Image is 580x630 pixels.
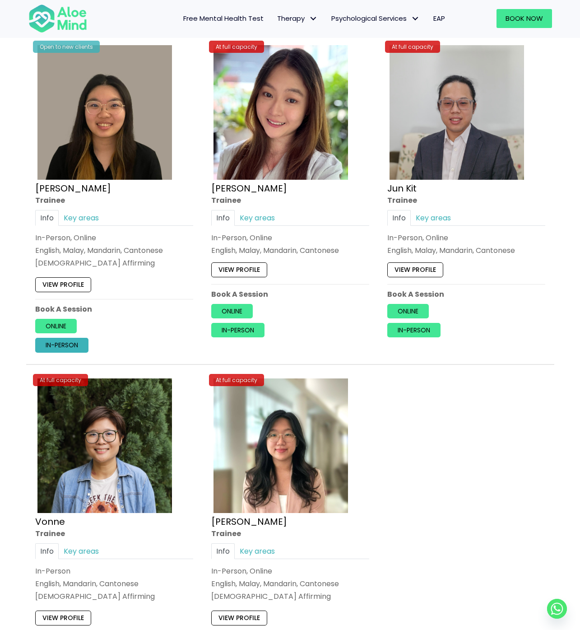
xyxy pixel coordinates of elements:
[37,45,172,180] img: Profile – Xin Yi
[387,182,417,195] a: Jun Kit
[277,14,318,23] span: Therapy
[211,579,369,589] p: English, Malay, Mandarin, Cantonese
[506,14,543,23] span: Book Now
[35,245,193,256] p: English, Malay, Mandarin, Cantonese
[35,611,91,625] a: View profile
[33,374,88,386] div: At full capacity
[211,566,369,576] div: In-Person, Online
[33,41,100,53] div: Open to new clients
[411,210,456,226] a: Key areas
[59,543,104,559] a: Key areas
[209,374,264,386] div: At full capacity
[387,304,429,318] a: Online
[35,210,59,226] a: Info
[211,210,235,226] a: Info
[35,278,91,292] a: View profile
[35,195,193,205] div: Trainee
[496,9,552,28] a: Book Now
[35,543,59,559] a: Info
[235,543,280,559] a: Key areas
[59,210,104,226] a: Key areas
[211,591,369,602] div: [DEMOGRAPHIC_DATA] Affirming
[387,233,545,243] div: In-Person, Online
[35,304,193,314] p: Book A Session
[427,9,452,28] a: EAP
[35,528,193,538] div: Trainee
[35,258,193,269] div: [DEMOGRAPHIC_DATA] Affirming
[183,14,264,23] span: Free Mental Health Test
[213,45,348,180] img: hoong yee trainee
[331,14,420,23] span: Psychological Services
[211,515,287,527] a: [PERSON_NAME]
[35,566,193,576] div: In-Person
[209,41,264,53] div: At full capacity
[211,289,369,299] p: Book A Session
[99,9,452,28] nav: Menu
[35,319,77,333] a: Online
[211,543,235,559] a: Info
[213,378,348,513] img: Zi Xuan Trainee Aloe Mind
[387,195,545,205] div: Trainee
[387,245,545,256] p: English, Malay, Mandarin, Cantonese
[387,263,443,277] a: View profile
[387,210,411,226] a: Info
[325,9,427,28] a: Psychological ServicesPsychological Services: submenu
[211,263,267,277] a: View profile
[35,579,193,589] p: English, Mandarin, Cantonese
[211,195,369,205] div: Trainee
[176,9,270,28] a: Free Mental Health Test
[433,14,445,23] span: EAP
[35,591,193,602] div: [DEMOGRAPHIC_DATA] Affirming
[211,233,369,243] div: In-Person, Online
[387,323,441,337] a: In-person
[211,304,253,318] a: Online
[211,245,369,256] p: English, Malay, Mandarin, Cantonese
[211,323,264,337] a: In-person
[35,182,111,195] a: [PERSON_NAME]
[211,611,267,625] a: View profile
[28,4,87,33] img: Aloe mind Logo
[211,182,287,195] a: [PERSON_NAME]
[307,12,320,25] span: Therapy: submenu
[387,289,545,299] p: Book A Session
[409,12,422,25] span: Psychological Services: submenu
[235,210,280,226] a: Key areas
[270,9,325,28] a: TherapyTherapy: submenu
[35,338,88,353] a: In-person
[35,233,193,243] div: In-Person, Online
[385,41,440,53] div: At full capacity
[547,599,567,619] a: Whatsapp
[390,45,524,180] img: Jun Kit Trainee
[37,378,172,513] img: Vonne Trainee
[211,528,369,538] div: Trainee
[35,515,65,527] a: Vonne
